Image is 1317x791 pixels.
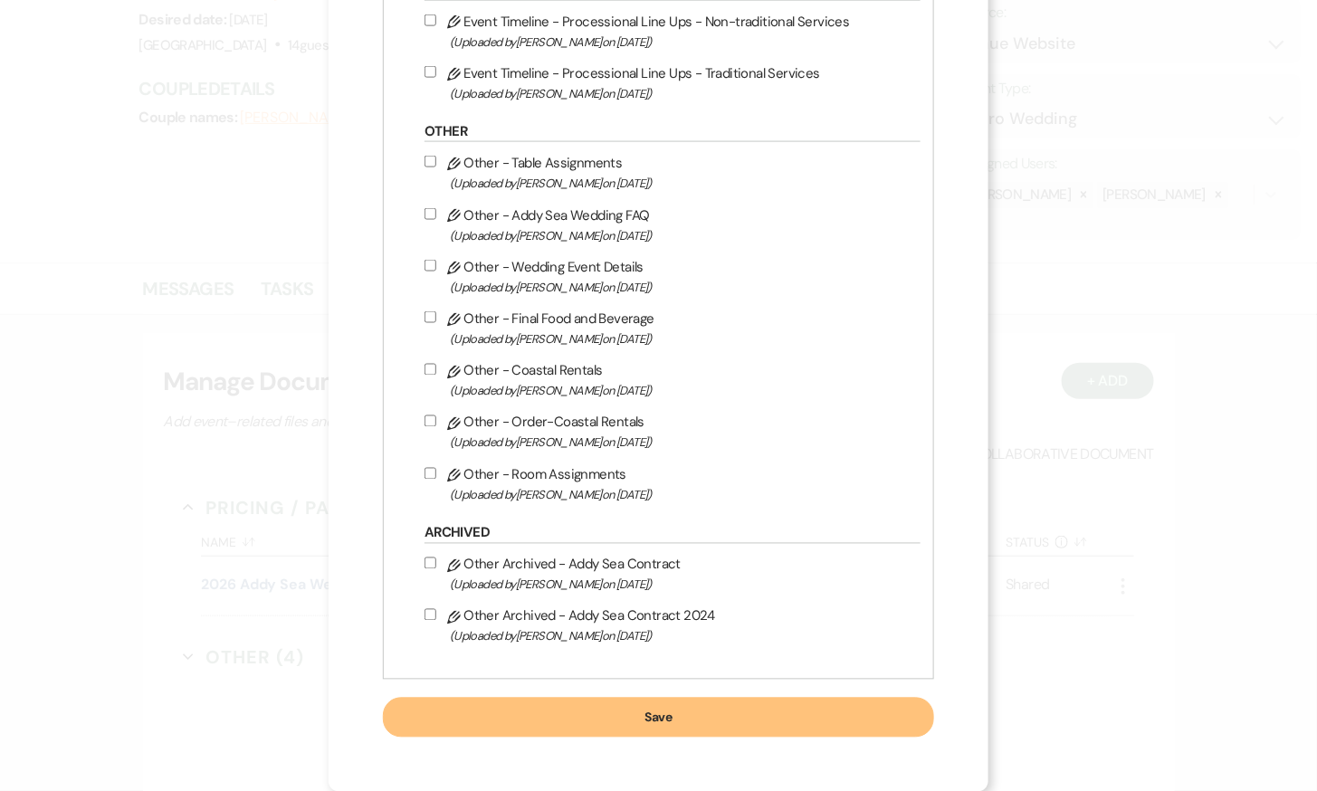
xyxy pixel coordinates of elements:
label: Other - Final Food and Beverage [425,307,911,349]
input: Other - Order-Coastal Rentals(Uploaded by[PERSON_NAME]on [DATE]) [425,415,436,427]
input: Other - Final Food and Beverage(Uploaded by[PERSON_NAME]on [DATE]) [425,311,436,323]
label: Other - Wedding Event Details [425,255,911,298]
input: Event Timeline - Processional Line Ups - Traditional Services(Uploaded by[PERSON_NAME]on [DATE]) [425,66,436,78]
span: (Uploaded by [PERSON_NAME] on [DATE] ) [450,225,911,246]
button: Save [383,698,934,738]
span: (Uploaded by [PERSON_NAME] on [DATE] ) [450,32,911,52]
h6: Other [425,122,921,142]
input: Other - Addy Sea Wedding FAQ(Uploaded by[PERSON_NAME]on [DATE]) [425,208,436,220]
input: Other - Coastal Rentals(Uploaded by[PERSON_NAME]on [DATE]) [425,364,436,376]
span: (Uploaded by [PERSON_NAME] on [DATE] ) [450,575,911,596]
label: Other - Room Assignments [425,463,911,506]
label: Other Archived - Addy Sea Contract 2024 [425,605,911,647]
span: (Uploaded by [PERSON_NAME] on [DATE] ) [450,329,911,349]
input: Event Timeline - Processional Line Ups - Non-traditional Services(Uploaded by[PERSON_NAME]on [DATE]) [425,14,436,26]
h6: Archived [425,524,921,544]
input: Other - Wedding Event Details(Uploaded by[PERSON_NAME]on [DATE]) [425,260,436,272]
label: Event Timeline - Processional Line Ups - Traditional Services [425,62,911,104]
span: (Uploaded by [PERSON_NAME] on [DATE] ) [450,83,911,104]
span: (Uploaded by [PERSON_NAME] on [DATE] ) [450,173,911,194]
input: Other - Table Assignments(Uploaded by[PERSON_NAME]on [DATE]) [425,156,436,167]
span: (Uploaded by [PERSON_NAME] on [DATE] ) [450,277,911,298]
span: (Uploaded by [PERSON_NAME] on [DATE] ) [450,433,911,453]
label: Other - Addy Sea Wedding FAQ [425,204,911,246]
input: Other Archived - Addy Sea Contract 2024(Uploaded by[PERSON_NAME]on [DATE]) [425,609,436,621]
label: Other - Order-Coastal Rentals [425,411,911,453]
span: (Uploaded by [PERSON_NAME] on [DATE] ) [450,381,911,402]
span: (Uploaded by [PERSON_NAME] on [DATE] ) [450,485,911,506]
label: Other - Table Assignments [425,151,911,194]
label: Event Timeline - Processional Line Ups - Non-traditional Services [425,10,911,52]
input: Other - Room Assignments(Uploaded by[PERSON_NAME]on [DATE]) [425,468,436,480]
label: Other - Coastal Rentals [425,359,911,402]
span: (Uploaded by [PERSON_NAME] on [DATE] ) [450,626,911,647]
input: Other Archived - Addy Sea Contract(Uploaded by[PERSON_NAME]on [DATE]) [425,558,436,569]
label: Other Archived - Addy Sea Contract [425,553,911,596]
